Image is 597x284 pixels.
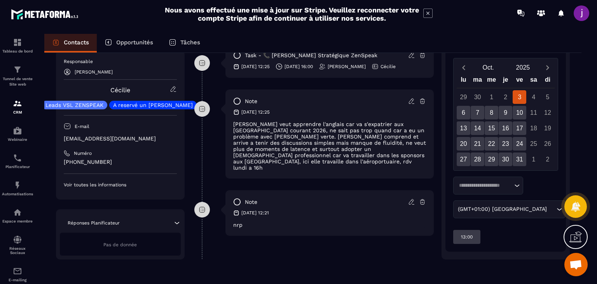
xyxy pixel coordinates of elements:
[64,182,177,188] p: Voir toutes les informations
[461,234,473,240] p: 13:00
[2,278,33,282] p: E-mailing
[13,65,22,74] img: formation
[471,61,506,74] button: Open months overlay
[541,137,554,151] div: 26
[456,182,512,189] input: Search for option
[541,74,555,88] div: di
[2,165,33,169] p: Planificateur
[457,137,470,151] div: 20
[245,198,257,206] p: note
[456,205,549,214] span: (GMT+01:00) [GEOGRAPHIC_DATA]
[471,106,484,119] div: 7
[161,34,208,53] a: Tâches
[13,235,22,244] img: social-network
[11,7,81,21] img: logo
[2,120,33,147] a: automationsautomationsWebinaire
[233,121,426,171] p: [PERSON_NAME] veut apprendre l'anglais car va s'expatrier aux [GEOGRAPHIC_DATA] courant 2026, ne ...
[110,86,130,94] a: Cécilie
[564,253,588,276] div: Ouvrir le chat
[527,106,540,119] div: 11
[2,59,33,93] a: formationformationTunnel de vente Site web
[485,137,498,151] div: 22
[2,192,33,196] p: Automatisations
[245,98,257,105] p: note
[541,121,554,135] div: 19
[180,39,200,46] p: Tâches
[541,106,554,119] div: 12
[2,76,33,87] p: Tunnel de vente Site web
[541,153,554,166] div: 2
[527,137,540,151] div: 25
[13,38,22,47] img: formation
[513,137,526,151] div: 24
[2,219,33,223] p: Espace membre
[64,58,177,65] p: Responsable
[381,63,396,70] p: Cécilie
[13,208,22,217] img: automations
[513,74,527,88] div: ve
[245,52,377,59] p: task - 📞 [PERSON_NAME] Stratégique ZenSpeak
[549,205,555,214] input: Search for option
[2,175,33,202] a: automationsautomationsAutomatisations
[116,39,153,46] p: Opportunités
[513,90,526,104] div: 3
[13,99,22,108] img: formation
[527,74,541,88] div: sa
[2,93,33,120] a: formationformationCRM
[471,74,485,88] div: ma
[513,121,526,135] div: 17
[457,74,555,166] div: Calendar wrapper
[527,153,540,166] div: 1
[457,153,470,166] div: 27
[471,121,484,135] div: 14
[541,90,554,104] div: 5
[75,69,113,75] p: [PERSON_NAME]
[513,106,526,119] div: 10
[485,121,498,135] div: 15
[13,153,22,163] img: scheduler
[2,202,33,229] a: automationsautomationsEspace membre
[75,123,89,130] p: E-mail
[45,102,103,108] p: Leads VSL ZENSPEAK
[2,147,33,175] a: schedulerschedulerPlanificateur
[485,153,498,166] div: 29
[74,150,92,156] p: Numéro
[64,158,177,166] p: [PHONE_NUMBER]
[456,74,470,88] div: lu
[2,110,33,114] p: CRM
[2,32,33,59] a: formationformationTableau de bord
[457,62,471,73] button: Previous month
[2,229,33,261] a: social-networksocial-networkRéseaux Sociaux
[527,90,540,104] div: 4
[233,222,426,228] p: nrp
[164,6,419,22] h2: Nous avons effectué une mise à jour sur Stripe. Veuillez reconnecter votre compte Stripe afin de ...
[13,266,22,276] img: email
[285,63,313,70] p: [DATE] 16:00
[457,106,470,119] div: 6
[499,153,512,166] div: 30
[103,242,137,247] span: Pas de donnée
[540,62,555,73] button: Next month
[485,74,499,88] div: me
[499,106,512,119] div: 9
[113,102,193,108] p: A reservé un [PERSON_NAME]
[499,74,513,88] div: je
[506,61,540,74] button: Open years overlay
[499,121,512,135] div: 16
[328,63,366,70] p: [PERSON_NAME]
[499,90,512,104] div: 2
[241,109,270,115] p: [DATE] 12:25
[457,90,470,104] div: 29
[485,106,498,119] div: 8
[44,34,97,53] a: Contacts
[499,137,512,151] div: 23
[513,153,526,166] div: 31
[457,121,470,135] div: 13
[241,63,270,70] p: [DATE] 12:25
[471,153,484,166] div: 28
[13,126,22,135] img: automations
[2,49,33,53] p: Tableau de bord
[471,137,484,151] div: 21
[64,135,177,142] p: [EMAIL_ADDRESS][DOMAIN_NAME]
[68,220,120,226] p: Réponses Planificateur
